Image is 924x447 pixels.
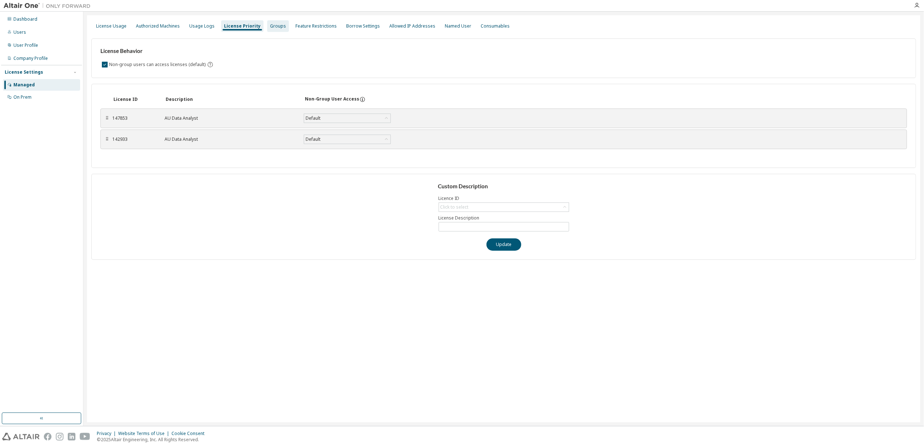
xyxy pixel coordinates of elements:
div: Default [304,114,322,122]
img: youtube.svg [80,433,90,440]
div: Default [304,114,390,123]
div: Feature Restrictions [295,23,337,29]
div: Dashboard [13,16,37,22]
div: AU Data Analyst [165,136,295,142]
div: License Usage [96,23,127,29]
div: Description [166,97,296,102]
img: linkedin.svg [68,433,75,440]
div: 142933 [112,136,156,142]
label: Non-group users can access licenses (default) [109,60,207,69]
div: License ID [113,97,157,102]
div: On Prem [13,94,32,100]
div: License Settings [5,69,43,75]
img: altair_logo.svg [2,433,40,440]
div: Privacy [97,431,118,436]
div: Company Profile [13,56,48,61]
h3: License Behavior [100,48,212,55]
div: Named User [445,23,471,29]
div: Click to select [440,204,469,210]
label: Licence ID [439,196,569,201]
div: Usage Logs [189,23,215,29]
div: ⠿ [105,136,109,142]
button: Update [486,238,521,251]
img: instagram.svg [56,433,63,440]
div: ⠿ [105,115,109,121]
img: Altair One [4,2,94,9]
div: Default [304,135,322,143]
div: Consumables [481,23,510,29]
div: Default [304,135,390,144]
div: Website Terms of Use [118,431,171,436]
div: User Profile [13,42,38,48]
div: Managed [13,82,35,88]
div: AU Data Analyst [165,115,295,121]
p: © 2025 Altair Engineering, Inc. All Rights Reserved. [97,436,209,443]
svg: By default any user not assigned to any group can access any license. Turn this setting off to di... [207,61,214,68]
div: Cookie Consent [171,431,209,436]
h3: Custom Description [438,183,569,190]
div: Borrow Settings [346,23,380,29]
div: Users [13,29,26,35]
div: Groups [270,23,286,29]
label: License Description [439,215,569,221]
div: Click to select [439,203,569,212]
div: Allowed IP Addresses [389,23,435,29]
img: facebook.svg [44,433,51,440]
div: Authorized Machines [136,23,180,29]
div: License Priority [224,23,261,29]
div: 147853 [112,115,156,121]
div: Non-Group User Access [305,96,359,103]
